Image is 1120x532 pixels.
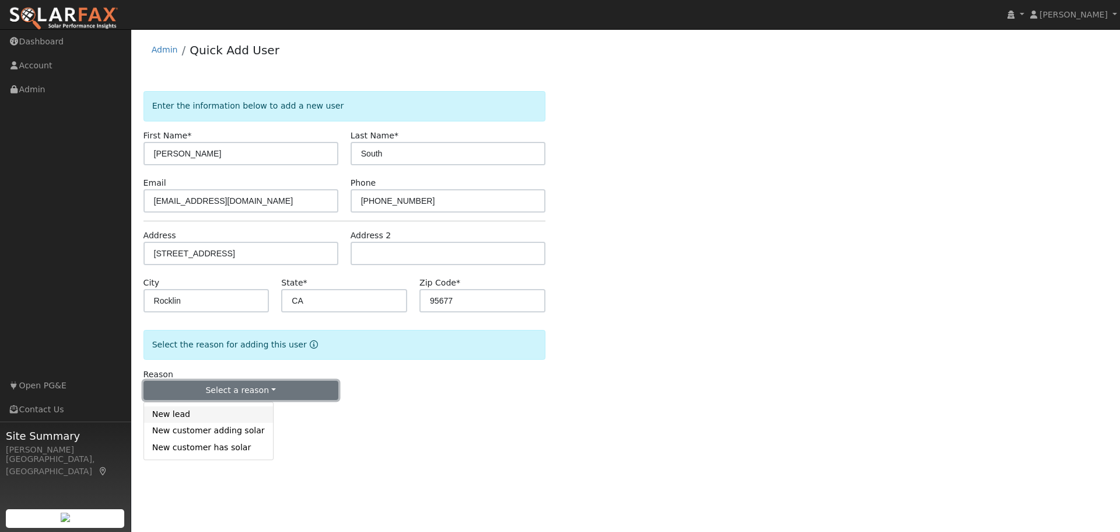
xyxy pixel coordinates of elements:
[351,177,376,189] label: Phone
[143,177,166,189] label: Email
[143,368,173,381] label: Reason
[6,453,125,478] div: [GEOGRAPHIC_DATA], [GEOGRAPHIC_DATA]
[351,130,398,142] label: Last Name
[456,278,460,287] span: Required
[143,277,160,289] label: City
[152,45,178,54] a: Admin
[144,406,273,423] a: New lead
[6,428,125,444] span: Site Summary
[143,381,338,401] button: Select a reason
[6,444,125,456] div: [PERSON_NAME]
[1039,10,1108,19] span: [PERSON_NAME]
[143,330,545,360] div: Select the reason for adding this user
[394,131,398,140] span: Required
[190,43,279,57] a: Quick Add User
[143,230,176,242] label: Address
[351,230,391,242] label: Address 2
[143,130,192,142] label: First Name
[187,131,191,140] span: Required
[281,277,307,289] label: State
[144,439,273,455] a: New customer has solar
[303,278,307,287] span: Required
[419,277,460,289] label: Zip Code
[144,423,273,439] a: New customer adding solar
[98,467,108,476] a: Map
[61,513,70,522] img: retrieve
[307,340,318,349] a: Reason for new user
[143,91,545,121] div: Enter the information below to add a new user
[9,6,118,31] img: SolarFax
